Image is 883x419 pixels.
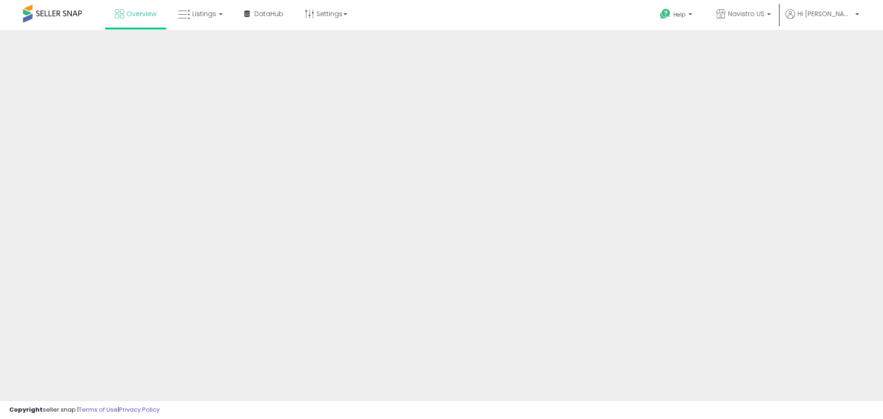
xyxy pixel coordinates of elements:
[126,9,156,18] span: Overview
[79,405,118,414] a: Terms of Use
[797,9,853,18] span: Hi [PERSON_NAME]
[9,405,43,414] strong: Copyright
[728,9,764,18] span: Navistro US
[786,9,859,30] a: Hi [PERSON_NAME]
[254,9,283,18] span: DataHub
[653,1,701,30] a: Help
[9,406,160,414] div: seller snap | |
[673,11,686,18] span: Help
[659,8,671,20] i: Get Help
[192,9,216,18] span: Listings
[119,405,160,414] a: Privacy Policy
